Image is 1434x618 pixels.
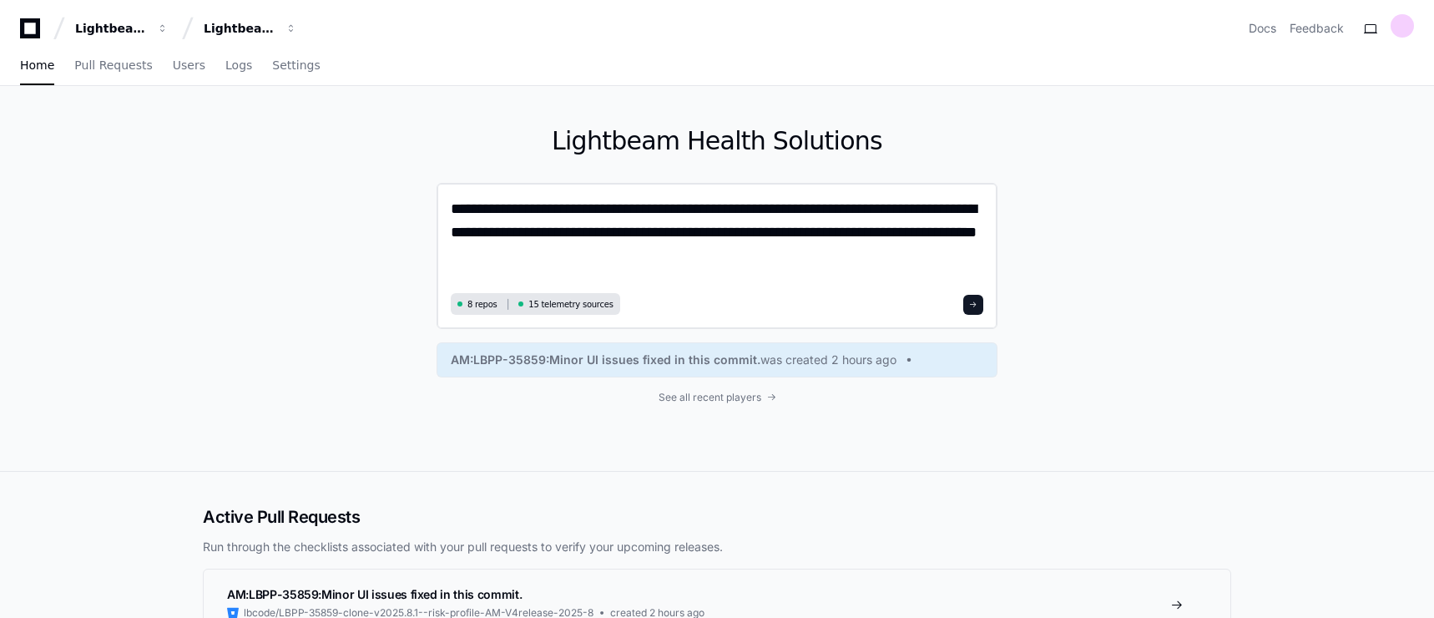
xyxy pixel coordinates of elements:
[272,60,320,70] span: Settings
[74,60,152,70] span: Pull Requests
[451,352,760,368] span: AM:LBPP-35859:Minor UI issues fixed in this commit.
[528,298,613,311] span: 15 telemetry sources
[173,47,205,85] a: Users
[272,47,320,85] a: Settings
[20,47,54,85] a: Home
[437,126,997,156] h1: Lightbeam Health Solutions
[74,47,152,85] a: Pull Requests
[225,47,252,85] a: Logs
[437,391,997,404] a: See all recent players
[197,13,304,43] button: Lightbeam Health Solutions
[659,391,761,404] span: See all recent players
[173,60,205,70] span: Users
[20,60,54,70] span: Home
[451,352,983,368] a: AM:LBPP-35859:Minor UI issues fixed in this commit.was created 2 hours ago
[225,60,252,70] span: Logs
[68,13,175,43] button: Lightbeam Health
[203,505,1231,529] h2: Active Pull Requests
[467,298,497,311] span: 8 repos
[203,539,1231,555] p: Run through the checklists associated with your pull requests to verify your upcoming releases.
[1290,20,1344,37] button: Feedback
[227,587,522,601] span: AM:LBPP-35859:Minor UI issues fixed in this commit.
[204,20,275,37] div: Lightbeam Health Solutions
[1249,20,1276,37] a: Docs
[760,352,896,368] span: was created 2 hours ago
[75,20,147,37] div: Lightbeam Health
